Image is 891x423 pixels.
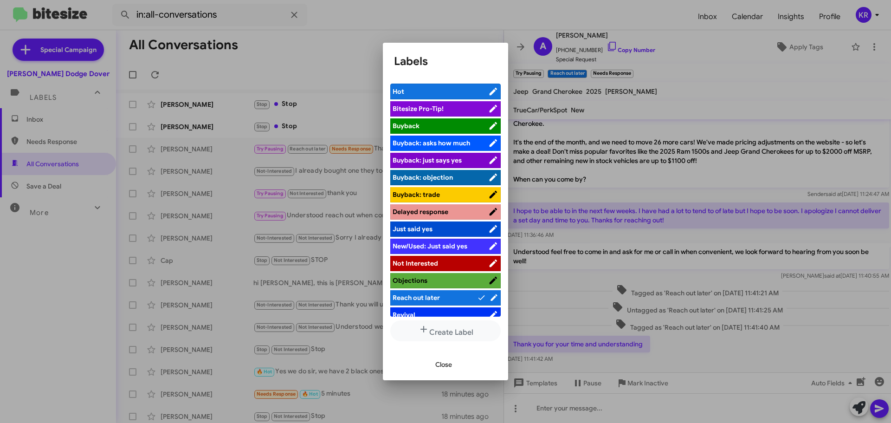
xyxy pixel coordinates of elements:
[393,242,467,250] span: New/Used: Just said yes
[393,104,444,113] span: Bitesize Pro-Tip!
[390,320,501,341] button: Create Label
[435,356,452,373] span: Close
[393,139,470,147] span: Buyback: asks how much
[393,122,420,130] span: Buyback
[393,225,433,233] span: Just said yes
[393,156,462,164] span: Buyback: just says yes
[428,356,459,373] button: Close
[393,208,448,216] span: Delayed response
[393,259,438,267] span: Not Interested
[393,190,440,199] span: Buyback: trade
[393,276,427,285] span: Objections
[394,54,497,69] h1: Labels
[393,311,415,319] span: Revival
[393,293,440,302] span: Reach out later
[393,173,453,182] span: Buyback: objection
[393,87,404,96] span: Hot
